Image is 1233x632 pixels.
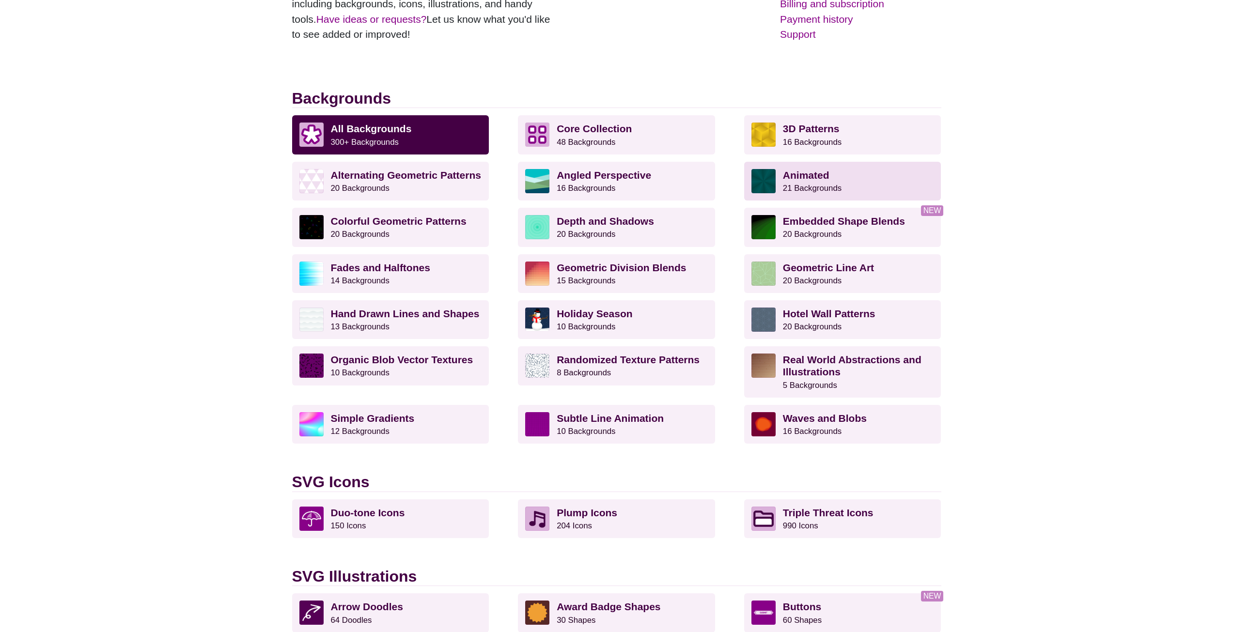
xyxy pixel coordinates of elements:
[751,169,776,193] img: green rave light effect animated background
[557,368,611,377] small: 8 Backgrounds
[331,138,399,147] small: 300+ Backgrounds
[518,593,715,632] a: Award Badge Shapes30 Shapes
[557,170,651,181] strong: Angled Perspective
[525,308,549,332] img: vector art snowman with black hat, branch arms, and carrot nose
[292,567,941,586] h2: SVG Illustrations
[783,138,842,147] small: 16 Backgrounds
[331,507,405,518] strong: Duo-tone Icons
[525,507,549,531] img: Musical note icon
[783,184,842,193] small: 21 Backgrounds
[557,123,632,134] strong: Core Collection
[292,254,489,293] a: Fades and Halftones14 Backgrounds
[299,215,324,239] img: a rainbow pattern of outlined geometric shapes
[783,601,821,612] strong: Buttons
[751,215,776,239] img: green to black rings rippling away from corner
[331,276,390,285] small: 14 Backgrounds
[557,216,654,227] strong: Depth and Shadows
[783,230,842,239] small: 20 Backgrounds
[331,322,390,331] small: 13 Backgrounds
[751,412,776,436] img: various uneven centered blobs
[299,507,324,531] img: umbrella icon
[292,89,941,108] h2: Backgrounds
[331,262,430,273] strong: Fades and Halftones
[751,123,776,147] img: fancy golden cube pattern
[557,413,664,424] strong: Subtle Line Animation
[783,262,874,273] strong: Geometric Line Art
[518,208,715,247] a: Depth and Shadows20 Backgrounds
[292,115,489,154] a: All Backgrounds 300+ Backgrounds
[557,308,632,319] strong: Holiday Season
[783,427,842,436] small: 16 Backgrounds
[331,170,481,181] strong: Alternating Geometric Patterns
[557,322,615,331] small: 10 Backgrounds
[331,354,473,365] strong: Organic Blob Vector Textures
[751,507,776,531] img: Folder icon
[557,230,615,239] small: 20 Backgrounds
[331,368,390,377] small: 10 Backgrounds
[292,300,489,339] a: Hand Drawn Lines and Shapes13 Backgrounds
[331,230,390,239] small: 20 Backgrounds
[557,507,617,518] strong: Plump Icons
[525,354,549,378] img: gray texture pattern on white
[783,308,875,319] strong: Hotel Wall Patterns
[299,169,324,193] img: light purple and white alternating triangle pattern
[783,216,905,227] strong: Embedded Shape Blends
[780,27,941,42] a: Support
[557,354,700,365] strong: Randomized Texture Patterns
[557,601,660,612] strong: Award Badge Shapes
[744,162,941,200] a: Animated21 Backgrounds
[525,601,549,625] img: Award Badge Shape
[525,169,549,193] img: abstract landscape with sky mountains and water
[780,12,941,27] a: Payment history
[518,499,715,538] a: Plump Icons204 Icons
[518,300,715,339] a: Holiday Season10 Backgrounds
[557,138,615,147] small: 48 Backgrounds
[744,115,941,154] a: 3D Patterns16 Backgrounds
[299,308,324,332] img: white subtle wave background
[557,184,615,193] small: 16 Backgrounds
[299,601,324,625] img: twisting arrow
[292,346,489,385] a: Organic Blob Vector Textures10 Backgrounds
[518,346,715,385] a: Randomized Texture Patterns8 Backgrounds
[783,381,837,390] small: 5 Backgrounds
[783,507,874,518] strong: Triple Threat Icons
[331,427,390,436] small: 12 Backgrounds
[525,412,549,436] img: a line grid with a slope perspective
[525,215,549,239] img: green layered rings within rings
[331,616,372,625] small: 64 Doodles
[316,14,427,25] a: Have ideas or requests?
[525,262,549,286] img: red-to-yellow gradient large pixel grid
[557,521,592,530] small: 204 Icons
[331,601,403,612] strong: Arrow Doodles
[292,208,489,247] a: Colorful Geometric Patterns20 Backgrounds
[744,405,941,444] a: Waves and Blobs16 Backgrounds
[751,354,776,378] img: wooden floor pattern
[783,170,829,181] strong: Animated
[331,123,412,134] strong: All Backgrounds
[783,123,840,134] strong: 3D Patterns
[783,322,842,331] small: 20 Backgrounds
[292,162,489,200] a: Alternating Geometric Patterns20 Backgrounds
[751,601,776,625] img: button with arrow caps
[744,346,941,398] a: Real World Abstractions and Illustrations5 Backgrounds
[292,473,941,492] h2: SVG Icons
[783,521,818,530] small: 990 Icons
[557,616,595,625] small: 30 Shapes
[331,184,390,193] small: 20 Backgrounds
[518,254,715,293] a: Geometric Division Blends15 Backgrounds
[744,593,941,632] a: Buttons60 Shapes
[518,115,715,154] a: Core Collection 48 Backgrounds
[783,413,867,424] strong: Waves and Blobs
[744,300,941,339] a: Hotel Wall Patterns20 Backgrounds
[744,499,941,538] a: Triple Threat Icons990 Icons
[783,354,921,377] strong: Real World Abstractions and Illustrations
[331,521,366,530] small: 150 Icons
[744,208,941,247] a: Embedded Shape Blends20 Backgrounds
[331,216,467,227] strong: Colorful Geometric Patterns
[783,276,842,285] small: 20 Backgrounds
[292,499,489,538] a: Duo-tone Icons150 Icons
[299,354,324,378] img: Purple vector splotches
[299,412,324,436] img: colorful radial mesh gradient rainbow
[557,276,615,285] small: 15 Backgrounds
[292,405,489,444] a: Simple Gradients12 Backgrounds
